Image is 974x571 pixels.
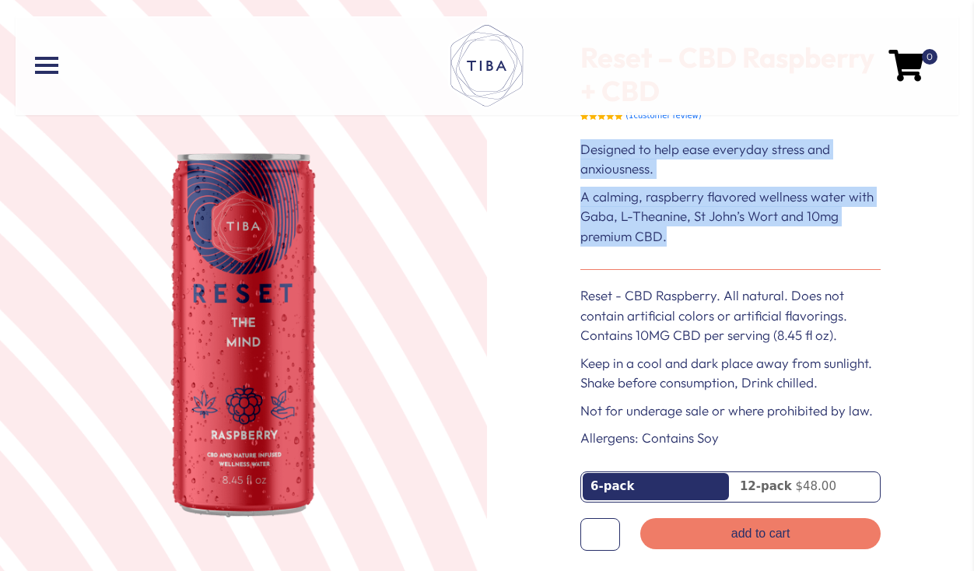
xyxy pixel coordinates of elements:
p: Allergens: Contains Soy [580,428,881,448]
p: Keep in a cool and dark place away from sunlight. Shake before consumption, Drink chilled. [580,353,881,393]
p: Designed to help ease everyday stress and anxiousness. [580,139,881,179]
span: 0 [922,49,937,65]
a: 6-pack [583,473,729,500]
input: Product quantity [580,518,620,551]
img: Reset CBD Product Can [170,153,317,518]
a: 12-pack [732,473,878,500]
button: Add to cart [640,518,881,548]
p: A calming, raspberry flavored wellness water with Gaba, L-Theanine, St John’s Wort and 10mg premi... [580,187,881,247]
p: Reset - CBD Raspberry. All natural. Does not contain artificial colors or artificial flavorings. ... [580,285,881,345]
p: Not for underage sale or where prohibited by law. [580,401,881,421]
a: 0 [888,61,923,69]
